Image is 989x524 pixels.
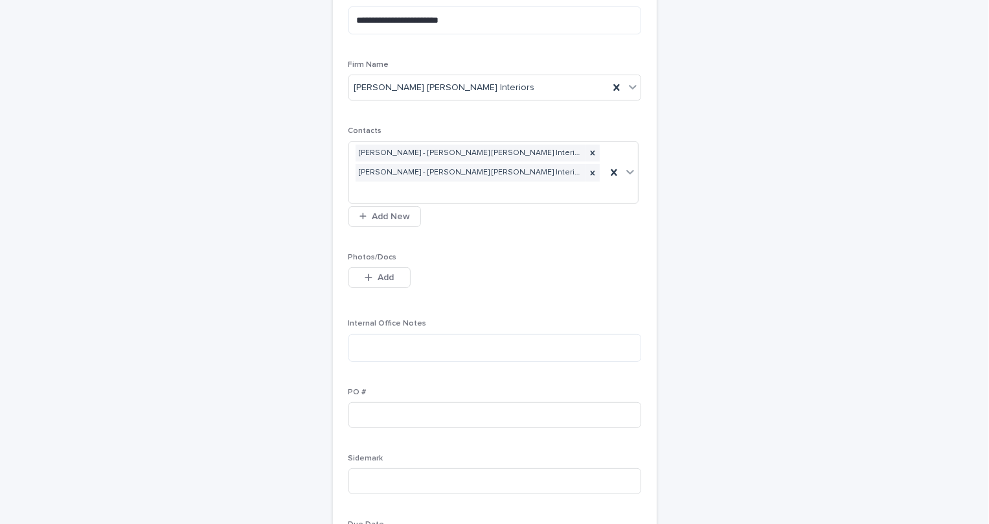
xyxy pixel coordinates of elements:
span: PO # [348,388,367,396]
button: Add [348,267,411,288]
span: Sidemark [348,455,383,462]
span: Photos/Docs [348,254,397,261]
span: [PERSON_NAME] [PERSON_NAME] Interiors [354,81,535,95]
div: [PERSON_NAME] - [PERSON_NAME] [PERSON_NAME] Interiors [356,145,585,162]
span: Internal Office Notes [348,320,427,327]
span: Add [378,273,394,282]
span: Firm Name [348,61,389,69]
span: Contacts [348,127,382,135]
div: [PERSON_NAME] - [PERSON_NAME] [PERSON_NAME] Interiors [356,164,585,182]
span: Add New [372,212,410,221]
button: Add New [348,206,421,227]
